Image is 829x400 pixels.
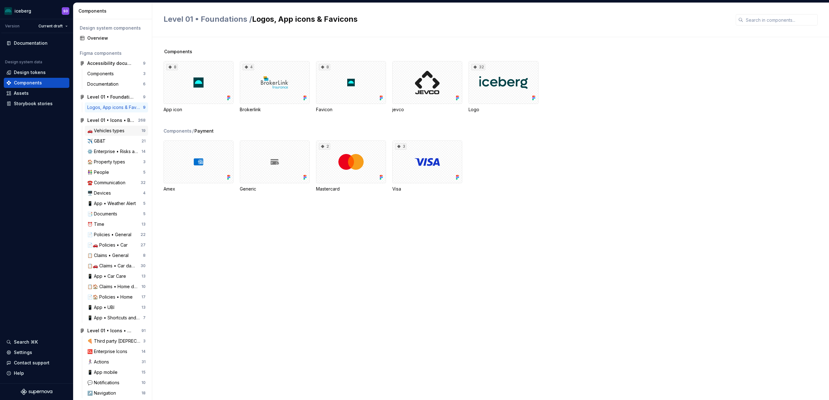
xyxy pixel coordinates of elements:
a: 💬 Notifications10 [85,378,148,388]
div: 🏠 Property types [87,159,128,165]
div: Help [14,370,24,376]
div: Documentation [87,81,121,87]
a: Overview [77,33,148,43]
div: Logos, App icons & Favicons [87,104,143,111]
div: 📱 App • Shortcuts and menu [87,315,143,321]
a: 📱 App • Shortcuts and menu7 [85,313,148,323]
div: iceberg [14,8,31,14]
img: 418c6d47-6da6-4103-8b13-b5999f8989a1.png [4,7,12,15]
div: 4 [143,191,146,196]
a: 📄 Policies • General22 [85,230,148,240]
div: 📱 App • Weather Alert [87,200,138,207]
a: 🏠 Property types3 [85,157,148,167]
div: 9 [143,105,146,110]
div: Level 01 • Icons • Global [87,328,134,334]
div: 32 [471,64,485,70]
div: 🖥️ Devices [87,190,113,196]
div: 3 [143,339,146,344]
a: Storybook stories [4,99,69,109]
div: 8App icon [164,61,233,113]
div: 3 [395,143,406,150]
h2: Logos, App icons & Favicons [164,14,728,24]
div: Components [14,80,42,86]
a: 📋🏠 Claims • Home damage types10 [85,282,148,292]
button: Current draft [36,22,71,31]
a: Design tokens [4,67,69,77]
div: Components [87,71,116,77]
div: 2Mastercard [316,140,386,192]
div: 9 [143,94,146,100]
span: Payment [194,128,214,134]
div: 🏃‍♀️ Actions [87,359,112,365]
div: 📄🏠 Policies • Home [87,294,135,300]
div: ↗️ Navigation [87,390,118,396]
span: Current draft [38,24,63,29]
div: 17 [141,294,146,300]
a: ⏰ Time13 [85,219,148,229]
a: 📄🚗 Policies • Car27 [85,240,148,250]
div: Mastercard [316,186,386,192]
div: 8 [166,64,178,70]
div: 22 [141,232,146,237]
div: 91 [141,328,146,333]
span: Level 01 • Foundations / [164,14,252,24]
button: Search ⌘K [4,337,69,347]
div: 14 [141,149,146,154]
div: 4Brokerlink [240,61,310,113]
div: ☎️ Communication [87,180,128,186]
div: 📋🏠 Claims • Home damage types [87,283,141,290]
div: 📱 App mobile [87,369,120,375]
div: jevco [392,61,462,113]
div: 32 [141,180,146,185]
div: 📄🚗 Policies • Car [87,242,130,248]
div: 3 [143,71,146,76]
div: ✈️ GB&T [87,138,108,144]
a: Components3 [85,69,148,79]
div: ⚙️ Enterprise • Risks and LOBs [87,148,141,155]
a: ✈️ GB&T21 [85,136,148,146]
div: Components [78,8,149,14]
div: Favicon [316,106,386,113]
div: 📑 Documents [87,211,120,217]
div: 5 [143,201,146,206]
a: 🚗 Vehicles types19 [85,126,148,136]
a: Documentation6 [85,79,148,89]
div: Amex [164,140,233,192]
div: jevco [392,106,462,113]
a: 👫 People5 [85,167,148,177]
div: 🍕 Third party [DEPRECATED] [87,338,143,344]
a: 📄🏠 Policies • Home17 [85,292,148,302]
a: Level 01 • Icons • Branded268 [77,115,148,125]
a: 🍕 Third party [DEPRECATED]3 [85,336,148,346]
a: 📱 App • Weather Alert5 [85,198,148,209]
div: Generic [240,140,310,192]
div: 8Favicon [316,61,386,113]
div: 14 [141,349,146,354]
a: Accessibility documentation9 [77,58,148,68]
div: 8 [319,64,330,70]
div: 3Visa [392,140,462,192]
div: Overview [87,35,146,41]
div: 6 [143,82,146,87]
div: 31 [141,359,146,364]
div: 🚗 Vehicles types [87,128,127,134]
a: 📋🚗 Claims • Car damage types30 [85,261,148,271]
a: Settings [4,347,69,357]
div: 27 [141,243,146,248]
a: Level 01 • Foundations9 [77,92,148,102]
div: 💬 Notifications [87,380,122,386]
div: Amex [164,186,233,192]
div: Accessibility documentation [87,60,134,66]
div: Contact support [14,360,49,366]
div: Figma components [80,50,146,56]
div: App icon [164,106,233,113]
div: Design system components [80,25,146,31]
div: 32Logo [469,61,538,113]
a: ↗️ Navigation18 [85,388,148,398]
div: 7 [143,315,146,320]
div: Assets [14,90,29,96]
a: 📱 App • UBI13 [85,302,148,312]
div: 3 [143,159,146,164]
a: Logos, App icons & Favicons9 [85,102,148,112]
div: Storybook stories [14,100,53,107]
